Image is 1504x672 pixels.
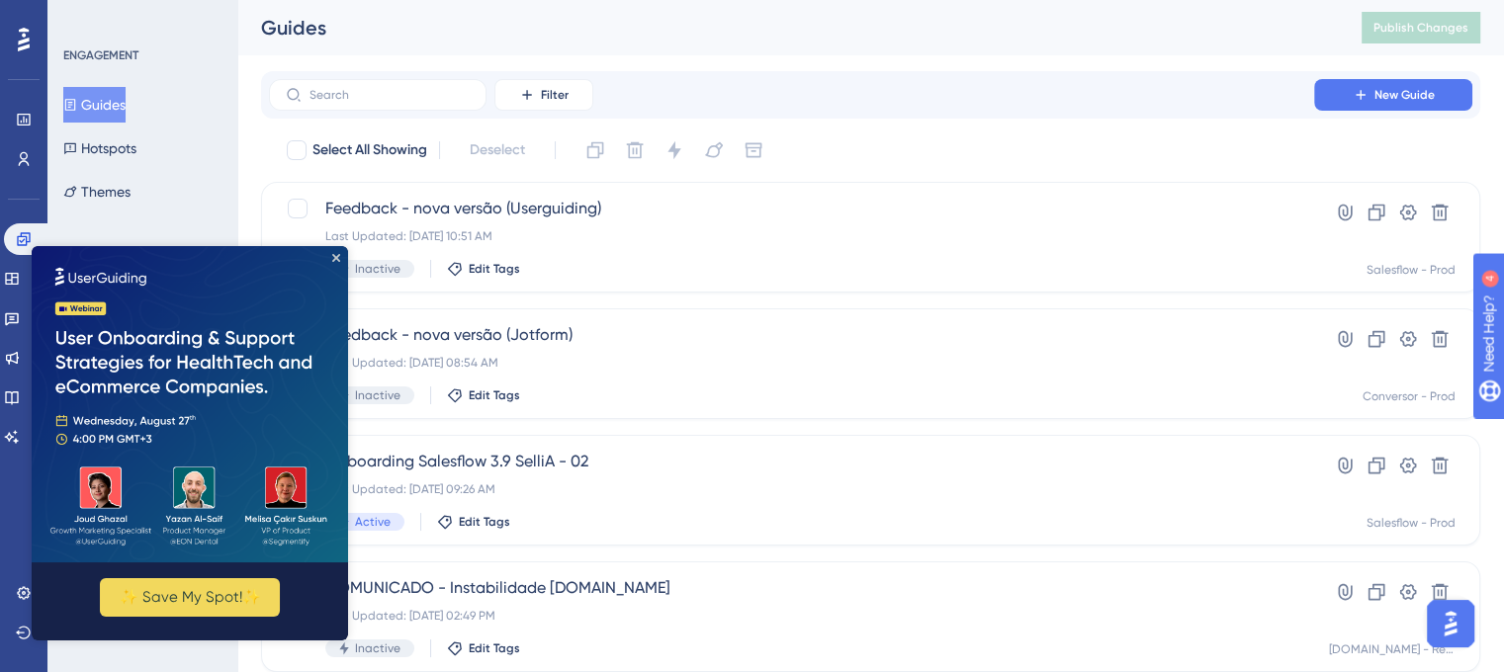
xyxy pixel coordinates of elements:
button: Deselect [452,132,543,168]
span: Deselect [470,138,525,162]
button: Hotspots [63,130,136,166]
div: Close Preview [301,8,309,16]
div: ENGAGEMENT [63,47,138,63]
button: Guides [63,87,126,123]
span: Onboarding Salesflow 3.9 SelliA - 02 [325,450,1258,473]
span: COMUNICADO - Instabilidade [DOMAIN_NAME] [325,576,1258,600]
div: Salesflow - Prod [1367,515,1456,531]
input: Search [310,88,470,102]
span: Filter [541,87,569,103]
div: 4 [137,10,143,26]
span: Inactive [355,261,400,277]
span: Edit Tags [469,640,520,656]
div: Last Updated: [DATE] 10:51 AM [325,228,1258,244]
div: Last Updated: [DATE] 02:49 PM [325,608,1258,624]
div: [DOMAIN_NAME] - Release [1329,641,1456,657]
div: Last Updated: [DATE] 08:54 AM [325,355,1258,371]
div: Guides [261,14,1312,42]
span: Edit Tags [469,261,520,277]
button: Edit Tags [437,514,510,530]
button: Themes [63,174,131,210]
span: Feedback - nova versão (Jotform) [325,323,1258,347]
span: Edit Tags [469,387,520,403]
span: New Guide [1374,87,1435,103]
button: New Guide [1314,79,1472,111]
span: Edit Tags [459,514,510,530]
span: Inactive [355,387,400,403]
span: Active [355,514,391,530]
div: Conversor - Prod [1363,388,1456,404]
div: Salesflow - Prod [1367,262,1456,278]
iframe: UserGuiding AI Assistant Launcher [1421,594,1480,653]
button: Edit Tags [447,640,520,656]
span: Feedback - nova versão (Userguiding) [325,197,1258,220]
span: Publish Changes [1373,20,1468,36]
button: Publish Changes [1362,12,1480,43]
span: Inactive [355,640,400,656]
span: Need Help? [46,5,124,29]
span: Select All Showing [312,138,427,162]
button: Edit Tags [447,387,520,403]
button: Filter [494,79,593,111]
button: ✨ Save My Spot!✨ [68,332,248,371]
button: Edit Tags [447,261,520,277]
div: Last Updated: [DATE] 09:26 AM [325,481,1258,497]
